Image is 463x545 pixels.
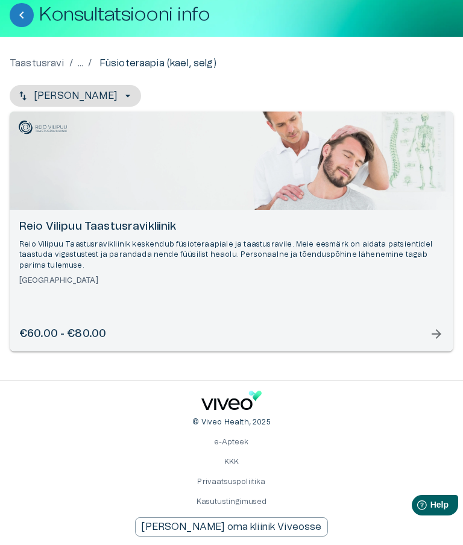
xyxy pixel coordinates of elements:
[10,3,34,27] button: Tagasi
[34,89,117,103] p: [PERSON_NAME]
[19,239,444,270] p: Reio Vilipuu Taastusravikliinik keskendub füsioteraapiale ja taastusravile. Meie eesmärk on aidat...
[201,391,262,415] a: Navigate to home page
[135,517,327,537] div: [PERSON_NAME] oma kliinik Viveosse
[19,327,106,342] h6: €60.00 - €80.00
[19,121,67,134] img: Reio Vilipuu Taastusravikliinik logo
[369,490,463,524] iframe: Help widget launcher
[10,85,141,107] button: [PERSON_NAME]
[135,517,327,537] a: Send email to partnership request to viveo
[39,4,210,25] h1: Konsultatsiooni info
[19,276,444,286] h6: [GEOGRAPHIC_DATA]
[78,56,83,71] p: ...
[429,327,444,341] span: arrow_forward
[214,438,248,446] a: e-Apteek
[99,56,216,71] p: Füsioteraapia (kael, selg)
[19,219,444,235] h6: Reio Vilipuu Taastusravikliinik
[197,498,267,505] a: Kasutustingimused
[141,520,321,534] p: [PERSON_NAME] oma kliinik Viveosse
[10,112,453,351] a: Open selected supplier available booking dates
[192,417,270,427] p: © Viveo Health, 2025
[88,56,92,71] p: /
[224,458,239,465] a: KKK
[69,56,73,71] p: /
[10,56,65,71] a: Taastusravi
[197,478,265,485] a: Privaatsuspoliitika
